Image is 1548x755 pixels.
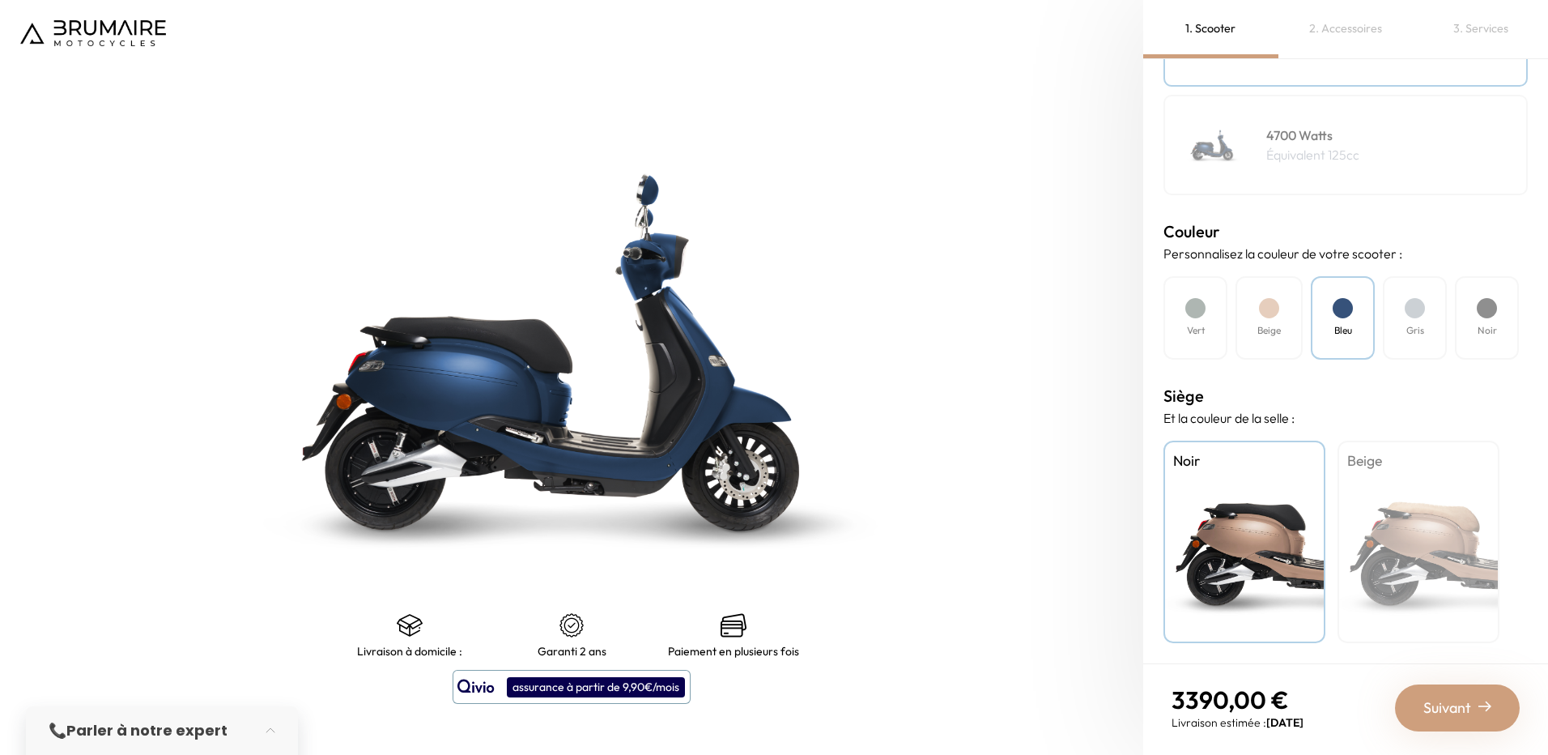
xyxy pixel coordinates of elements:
[668,645,799,658] p: Paiement en plusieurs fois
[1173,450,1316,471] h4: Noir
[1347,450,1490,471] h4: Beige
[1406,323,1424,338] h4: Gris
[721,612,746,638] img: credit-cards.png
[1163,408,1528,428] p: Et la couleur de la selle :
[457,677,495,697] img: logo qivio
[507,677,685,697] div: assurance à partir de 9,90€/mois
[1266,126,1359,145] h4: 4700 Watts
[397,612,423,638] img: shipping.png
[453,670,691,704] button: assurance à partir de 9,90€/mois
[1478,323,1497,338] h4: Noir
[1163,384,1528,408] h3: Siège
[559,612,585,638] img: certificat-de-garantie.png
[20,20,166,46] img: Logo de Brumaire
[1266,715,1303,730] span: [DATE]
[1172,714,1303,731] p: Livraison estimée :
[1173,105,1254,186] img: Scooter
[538,645,606,658] p: Garanti 2 ans
[1163,220,1528,244] h3: Couleur
[1478,700,1491,713] img: right-arrow-2.png
[1187,323,1205,338] h4: Vert
[1257,323,1281,338] h4: Beige
[1163,244,1528,263] p: Personnalisez la couleur de votre scooter :
[1266,145,1359,164] p: Équivalent 125cc
[1172,685,1303,714] p: 3390,00 €
[1334,323,1352,338] h4: Bleu
[357,645,462,658] p: Livraison à domicile :
[1423,697,1471,719] span: Suivant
